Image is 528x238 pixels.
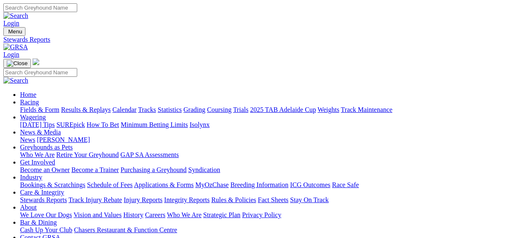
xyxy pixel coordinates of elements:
[71,166,119,173] a: Become a Trainer
[87,121,119,128] a: How To Bet
[250,106,316,113] a: 2025 TAB Adelaide Cup
[20,151,55,158] a: Who We Are
[3,59,31,68] button: Toggle navigation
[20,106,525,114] div: Racing
[3,36,525,43] a: Stewards Reports
[3,20,19,27] a: Login
[20,181,85,188] a: Bookings & Scratchings
[74,226,177,233] a: Chasers Restaurant & Function Centre
[3,51,19,58] a: Login
[20,129,61,136] a: News & Media
[290,196,328,203] a: Stay On Track
[318,106,339,113] a: Weights
[56,151,119,158] a: Retire Your Greyhound
[20,136,35,143] a: News
[20,121,55,128] a: [DATE] Tips
[20,196,525,204] div: Care & Integrity
[121,151,179,158] a: GAP SA Assessments
[20,121,525,129] div: Wagering
[3,43,28,51] img: GRSA
[195,181,229,188] a: MyOzChase
[20,166,70,173] a: Become an Owner
[138,106,156,113] a: Tracks
[164,196,210,203] a: Integrity Reports
[20,136,525,144] div: News & Media
[87,181,132,188] a: Schedule of Fees
[184,106,205,113] a: Grading
[56,121,85,128] a: SUREpick
[20,99,39,106] a: Racing
[124,196,162,203] a: Injury Reports
[20,151,525,159] div: Greyhounds as Pets
[188,166,220,173] a: Syndication
[61,106,111,113] a: Results & Replays
[242,211,281,218] a: Privacy Policy
[8,28,22,35] span: Menu
[121,121,188,128] a: Minimum Betting Limits
[158,106,182,113] a: Statistics
[3,3,77,12] input: Search
[37,136,90,143] a: [PERSON_NAME]
[20,204,37,211] a: About
[20,196,67,203] a: Stewards Reports
[68,196,122,203] a: Track Injury Rebate
[20,114,46,121] a: Wagering
[134,181,194,188] a: Applications & Forms
[20,226,525,234] div: Bar & Dining
[20,219,57,226] a: Bar & Dining
[332,181,359,188] a: Race Safe
[203,211,240,218] a: Strategic Plan
[20,91,36,98] a: Home
[20,211,72,218] a: We Love Our Dogs
[7,60,28,67] img: Close
[290,181,330,188] a: ICG Outcomes
[3,68,77,77] input: Search
[189,121,210,128] a: Isolynx
[20,106,59,113] a: Fields & Form
[233,106,248,113] a: Trials
[20,174,42,181] a: Industry
[145,211,165,218] a: Careers
[20,181,525,189] div: Industry
[211,196,256,203] a: Rules & Policies
[73,211,121,218] a: Vision and Values
[230,181,288,188] a: Breeding Information
[3,12,28,20] img: Search
[258,196,288,203] a: Fact Sheets
[20,189,64,196] a: Care & Integrity
[20,226,72,233] a: Cash Up Your Club
[20,159,55,166] a: Get Involved
[20,166,525,174] div: Get Involved
[33,58,39,65] img: logo-grsa-white.png
[207,106,232,113] a: Coursing
[3,77,28,84] img: Search
[341,106,392,113] a: Track Maintenance
[3,27,25,36] button: Toggle navigation
[112,106,136,113] a: Calendar
[20,211,525,219] div: About
[20,144,73,151] a: Greyhounds as Pets
[121,166,187,173] a: Purchasing a Greyhound
[123,211,143,218] a: History
[167,211,202,218] a: Who We Are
